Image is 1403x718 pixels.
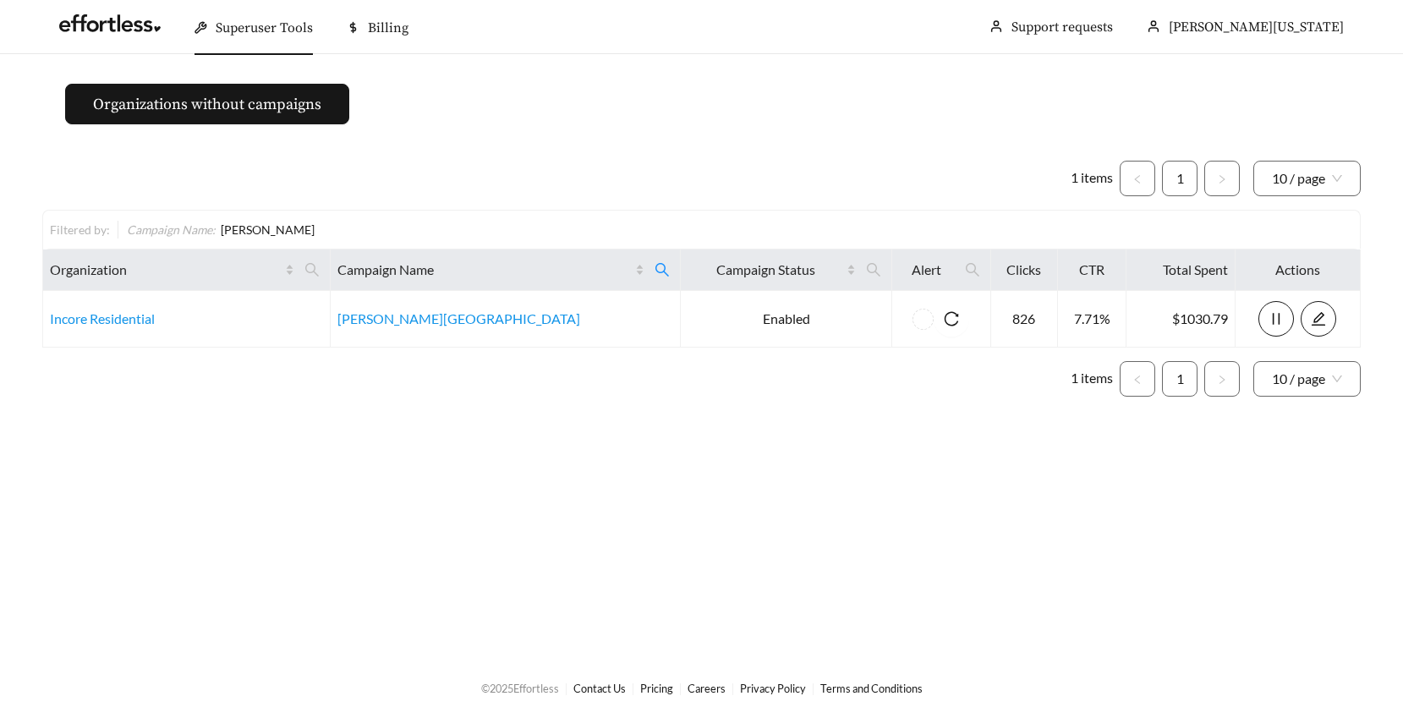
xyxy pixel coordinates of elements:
li: 1 [1162,161,1197,196]
button: edit [1301,301,1336,337]
span: search [866,262,881,277]
button: right [1204,161,1240,196]
span: Campaign Name [337,260,632,280]
td: 7.71% [1058,291,1127,348]
span: Campaign Status [688,260,842,280]
a: Support requests [1011,19,1113,36]
a: [PERSON_NAME][GEOGRAPHIC_DATA] [337,310,580,326]
a: 1 [1163,162,1197,195]
span: Campaign Name : [127,222,216,237]
span: 10 / page [1272,362,1342,396]
div: Filtered by: [50,221,118,238]
td: 826 [991,291,1058,348]
a: Terms and Conditions [820,682,923,695]
span: pause [1259,311,1293,326]
a: Contact Us [573,682,626,695]
div: Page Size [1253,161,1361,196]
div: Page Size [1253,361,1361,397]
li: Next Page [1204,361,1240,397]
span: Superuser Tools [216,19,313,36]
span: Organizations without campaigns [93,93,321,116]
span: © 2025 Effortless [481,682,559,695]
th: Total Spent [1126,249,1235,291]
span: Organization [50,260,282,280]
span: search [648,256,677,283]
span: search [958,256,987,283]
span: Alert [899,260,955,280]
span: left [1132,375,1143,385]
button: pause [1258,301,1294,337]
li: 1 [1162,361,1197,397]
th: Actions [1236,249,1362,291]
a: Careers [688,682,726,695]
li: 1 items [1071,161,1113,196]
span: right [1217,375,1227,385]
td: Enabled [681,291,891,348]
button: Organizations without campaigns [65,84,349,124]
li: Previous Page [1120,161,1155,196]
th: CTR [1058,249,1127,291]
span: search [655,262,670,277]
li: 1 items [1071,361,1113,397]
span: 10 / page [1272,162,1342,195]
span: reload [934,311,969,326]
li: Previous Page [1120,361,1155,397]
span: [PERSON_NAME][US_STATE] [1169,19,1344,36]
a: edit [1301,310,1336,326]
span: search [298,256,326,283]
button: right [1204,361,1240,397]
li: Next Page [1204,161,1240,196]
span: [PERSON_NAME] [221,222,315,237]
a: Privacy Policy [740,682,806,695]
a: Incore Residential [50,310,155,326]
button: left [1120,161,1155,196]
td: $1030.79 [1126,291,1235,348]
span: left [1132,174,1143,184]
span: edit [1302,311,1335,326]
a: 1 [1163,362,1197,396]
th: Clicks [991,249,1058,291]
span: search [859,256,888,283]
button: reload [934,301,969,337]
span: search [965,262,980,277]
a: Pricing [640,682,673,695]
span: search [304,262,320,277]
button: left [1120,361,1155,397]
span: right [1217,174,1227,184]
span: Billing [368,19,408,36]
